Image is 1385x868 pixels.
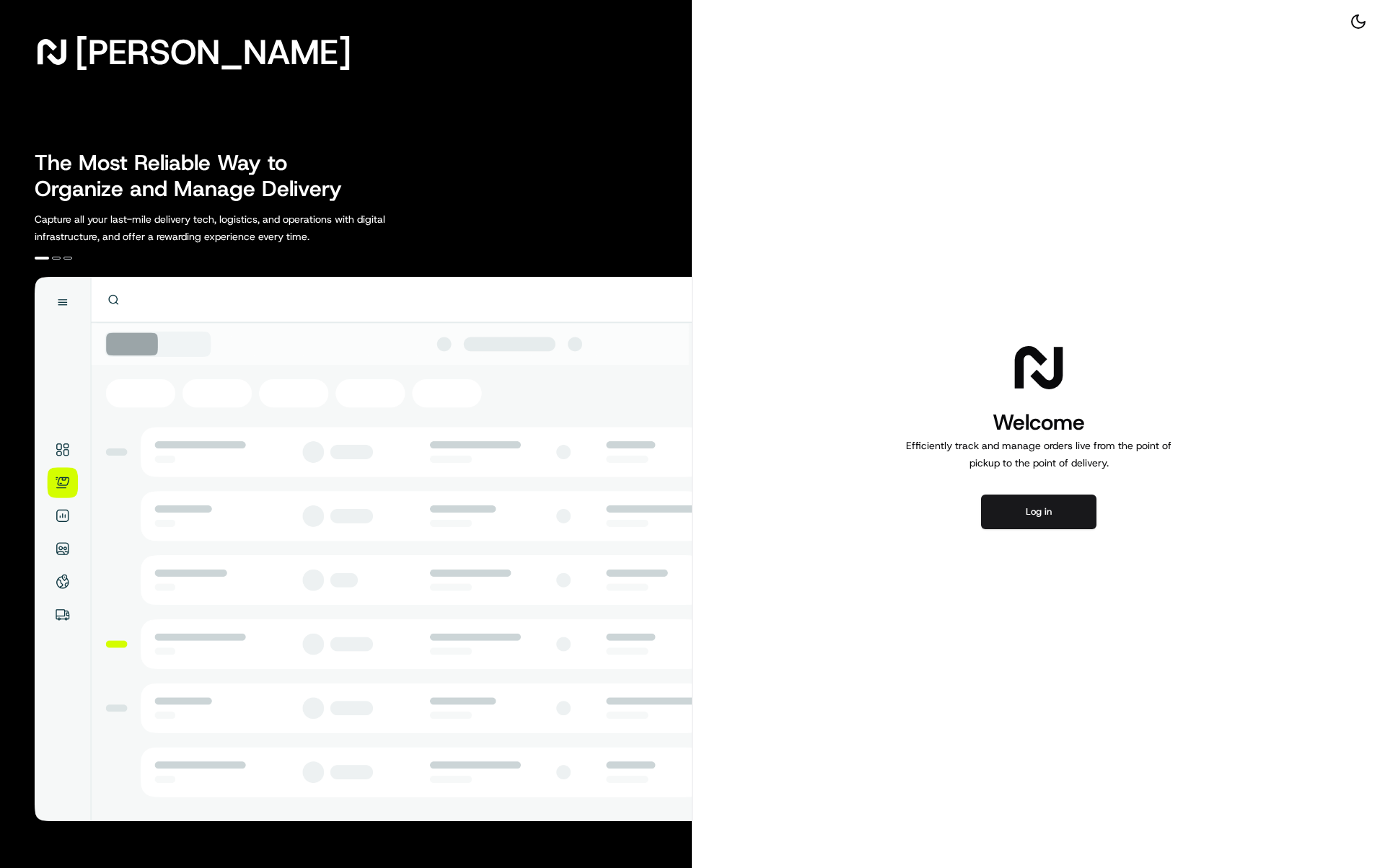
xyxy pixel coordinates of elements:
[981,495,1096,529] button: Log in
[35,277,692,821] img: illustration
[35,211,450,245] p: Capture all your last-mile delivery tech, logistics, and operations with digital infrastructure, ...
[900,408,1177,437] h1: Welcome
[35,150,358,202] h2: The Most Reliable Way to Organize and Manage Delivery
[900,437,1177,471] p: Efficiently track and manage orders live from the point of pickup to the point of delivery.
[75,37,351,66] span: [PERSON_NAME]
